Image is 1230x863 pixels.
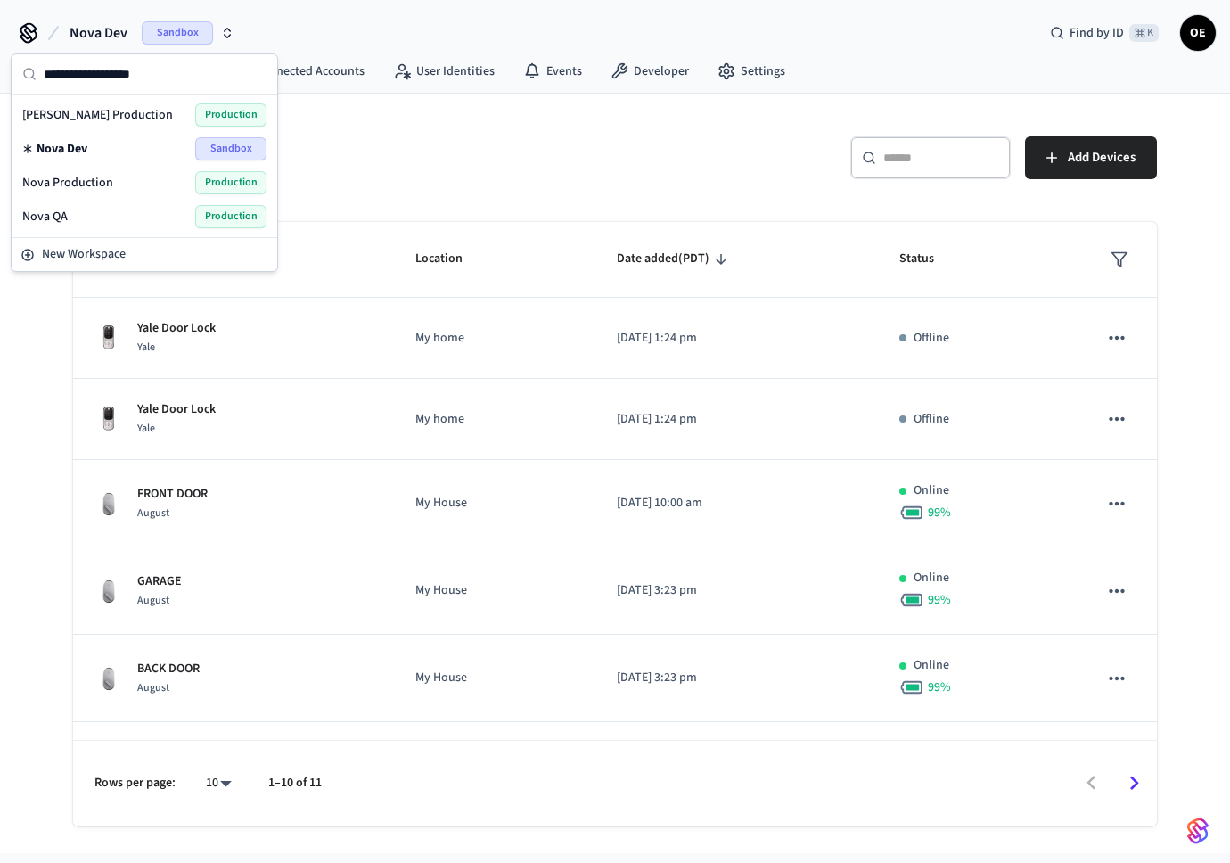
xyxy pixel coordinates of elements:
[1025,136,1157,179] button: Add Devices
[1129,24,1159,42] span: ⌘ K
[94,774,176,793] p: Rows per page:
[37,140,87,158] span: Nova Dev
[94,664,123,693] img: August Wifi Smart Lock 3rd Gen, Silver, Front
[415,329,574,348] p: My home
[137,680,169,695] span: August
[1182,17,1214,49] span: OE
[22,174,113,192] span: Nova Production
[268,774,322,793] p: 1–10 of 11
[617,410,857,429] p: [DATE] 1:24 pm
[703,55,799,87] a: Settings
[914,481,949,500] p: Online
[617,494,857,513] p: [DATE] 10:00 am
[13,240,275,269] button: New Workspace
[928,678,951,696] span: 99 %
[42,245,126,264] span: New Workspace
[415,245,486,273] span: Location
[1068,146,1136,169] span: Add Devices
[415,410,574,429] p: My home
[415,581,574,600] p: My House
[1113,762,1155,804] button: Go to next page
[914,329,949,348] p: Offline
[617,245,733,273] span: Date added(PDT)
[22,208,68,226] span: Nova QA
[1070,24,1124,42] span: Find by ID
[142,21,213,45] span: Sandbox
[137,319,216,338] p: Yale Door Lock
[137,421,155,436] span: Yale
[94,489,123,518] img: August Wifi Smart Lock 3rd Gen, Silver, Front
[94,577,123,605] img: August Wifi Smart Lock 3rd Gen, Silver, Front
[195,171,266,194] span: Production
[914,656,949,675] p: Online
[137,505,169,521] span: August
[928,504,951,522] span: 99 %
[137,340,155,355] span: Yale
[137,485,208,504] p: FRONT DOOR
[197,770,240,796] div: 10
[22,106,173,124] span: [PERSON_NAME] Production
[617,581,857,600] p: [DATE] 3:23 pm
[617,329,857,348] p: [DATE] 1:24 pm
[94,405,123,433] img: Yale Assure Touchscreen Wifi Smart Lock, Satin Nickel, Front
[70,22,127,44] span: Nova Dev
[596,55,703,87] a: Developer
[73,136,604,173] h5: Devices
[379,55,509,87] a: User Identities
[137,400,216,419] p: Yale Door Lock
[415,494,574,513] p: My House
[899,245,957,273] span: Status
[1187,817,1209,845] img: SeamLogoGradient.69752ec5.svg
[137,593,169,608] span: August
[217,55,379,87] a: Connected Accounts
[195,103,266,127] span: Production
[137,660,200,678] p: BACK DOOR
[914,410,949,429] p: Offline
[195,205,266,228] span: Production
[137,572,182,591] p: GARAGE
[1180,15,1216,51] button: OE
[1036,17,1173,49] div: Find by ID⌘ K
[509,55,596,87] a: Events
[12,95,277,237] div: Suggestions
[415,669,574,687] p: My House
[617,669,857,687] p: [DATE] 3:23 pm
[928,591,951,609] span: 99 %
[94,324,123,352] img: Yale Assure Touchscreen Wifi Smart Lock, Satin Nickel, Front
[195,137,266,160] span: Sandbox
[914,569,949,588] p: Online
